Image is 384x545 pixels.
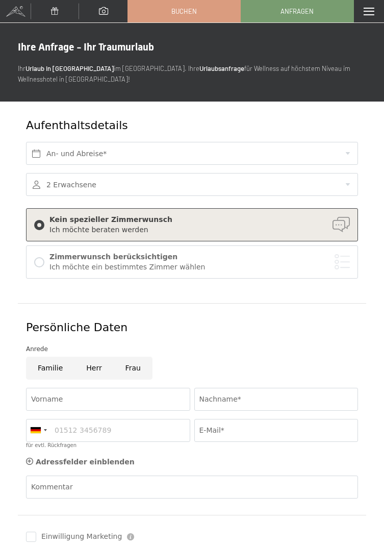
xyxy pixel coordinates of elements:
div: Zimmerwunsch berücksichtigen [49,252,350,262]
span: Einwilligung Marketing [41,532,122,542]
input: 01512 3456789 [26,419,190,442]
span: Ihre Anfrage - Ihr Traumurlaub [18,41,154,53]
span: Anfragen [280,7,314,16]
div: Ich möchte beraten werden [49,225,350,235]
div: Aufenthaltsdetails [26,118,302,134]
label: für evtl. Rückfragen [26,442,76,448]
strong: Urlaubsanfrage [199,64,244,72]
span: Buchen [171,7,197,16]
div: Anrede [26,344,358,354]
p: Ihr im [GEOGRAPHIC_DATA]. Ihre für Wellness auf höchstem Niveau im Wellnesshotel in [GEOGRAPHIC_D... [18,63,366,85]
strong: Urlaub in [GEOGRAPHIC_DATA] [25,64,114,72]
div: Ich möchte ein bestimmtes Zimmer wählen [49,262,350,272]
div: Germany (Deutschland): +49 [27,419,50,441]
a: Anfragen [241,1,353,22]
a: Buchen [128,1,240,22]
div: Kein spezieller Zimmerwunsch [49,215,350,225]
span: Adressfelder einblenden [36,458,135,466]
div: Persönliche Daten [26,320,358,336]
